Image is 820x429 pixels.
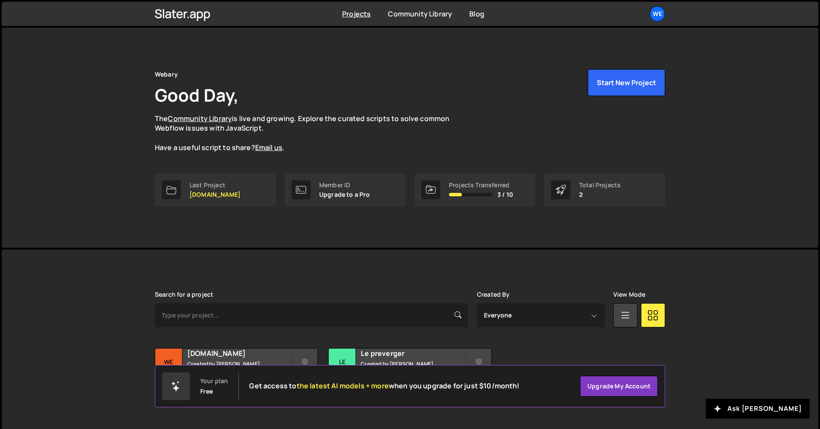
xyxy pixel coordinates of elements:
a: Projects [342,9,371,19]
div: Total Projects [579,182,621,189]
div: Free [200,388,213,395]
a: Community Library [168,114,232,123]
label: Created By [477,291,510,298]
a: Community Library [388,9,452,19]
a: Blog [469,9,484,19]
div: Member ID [319,182,370,189]
p: Upgrade to a Pro [319,191,370,198]
div: Your plan [200,378,228,384]
span: the latest AI models + more [297,381,389,391]
button: Start New Project [588,69,665,96]
div: Last Project [189,182,240,189]
a: We [650,6,665,22]
div: Webary [155,69,178,80]
p: 2 [579,191,621,198]
h2: [DOMAIN_NAME] [187,349,291,358]
input: Type your project... [155,303,468,327]
h2: Le preverger [361,349,465,358]
a: Upgrade my account [580,376,658,397]
a: We [DOMAIN_NAME] Created by [PERSON_NAME][EMAIL_ADDRESS][DOMAIN_NAME] 7 pages, last updated by [D... [155,348,318,402]
h1: Good Day, [155,83,239,107]
small: Created by [PERSON_NAME][EMAIL_ADDRESS][DOMAIN_NAME] [187,360,291,375]
p: The is live and growing. Explore the curated scripts to solve common Webflow issues with JavaScri... [155,114,466,153]
a: Last Project [DOMAIN_NAME] [155,173,276,206]
label: View Mode [613,291,645,298]
p: [DOMAIN_NAME] [189,191,240,198]
small: Created by [PERSON_NAME][EMAIL_ADDRESS][DOMAIN_NAME] [361,360,465,375]
button: Ask [PERSON_NAME] [706,399,810,419]
h2: Get access to when you upgrade for just $10/month! [249,382,519,390]
a: Email us [255,143,282,152]
div: Le [329,349,356,376]
div: Projects Transferred [449,182,513,189]
div: We [155,349,183,376]
label: Search for a project [155,291,213,298]
a: Le Le preverger Created by [PERSON_NAME][EMAIL_ADDRESS][DOMAIN_NAME] 30 pages, last updated by ab... [328,348,491,402]
span: 3 / 10 [497,191,513,198]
